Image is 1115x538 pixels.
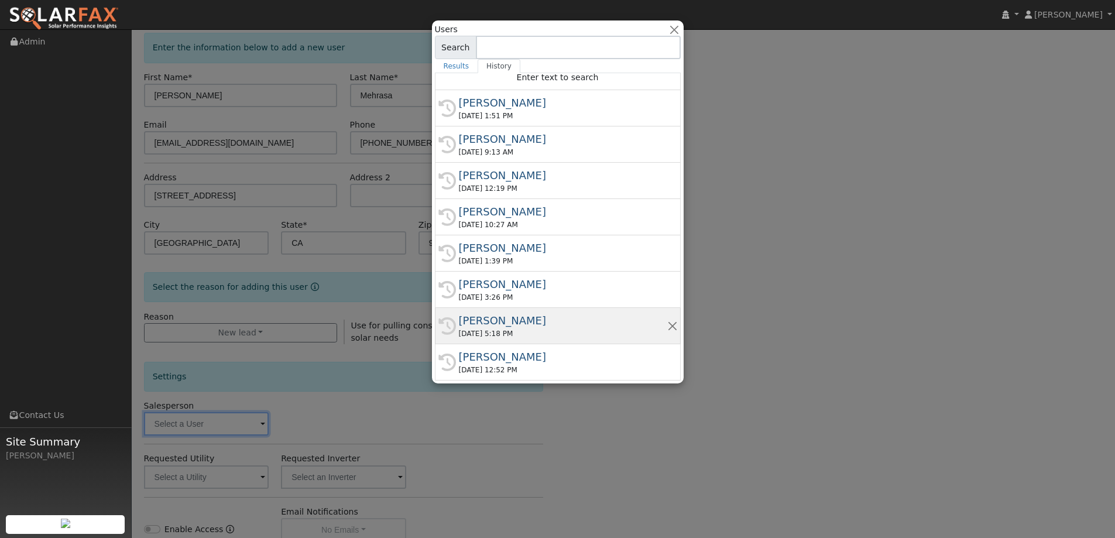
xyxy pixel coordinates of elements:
div: [DATE] 10:27 AM [459,220,667,230]
i: History [438,281,456,299]
div: [PERSON_NAME] [459,240,667,256]
i: History [438,136,456,153]
div: [DATE] 9:13 AM [459,147,667,157]
span: [PERSON_NAME] [1034,10,1103,19]
span: Search [435,36,476,59]
img: retrieve [61,519,70,528]
span: Users [435,23,458,36]
a: History [478,59,520,73]
div: [DATE] 3:26 PM [459,292,667,303]
div: [PERSON_NAME] [459,167,667,183]
div: [PERSON_NAME] [459,204,667,220]
img: SolarFax [9,6,119,31]
div: [PERSON_NAME] [459,313,667,328]
div: [DATE] 1:39 PM [459,256,667,266]
div: [PERSON_NAME] [459,95,667,111]
div: [DATE] 12:52 PM [459,365,667,375]
i: History [438,100,456,117]
div: [PERSON_NAME] [459,276,667,292]
button: Remove this history [667,320,678,332]
div: [DATE] 12:19 PM [459,183,667,194]
a: Results [435,59,478,73]
div: [PERSON_NAME] [6,450,125,462]
span: Site Summary [6,434,125,450]
div: [DATE] 1:51 PM [459,111,667,121]
span: Enter text to search [517,73,599,82]
i: History [438,208,456,226]
div: [PERSON_NAME] [459,349,667,365]
div: [PERSON_NAME] [459,131,667,147]
i: History [438,245,456,262]
i: History [438,172,456,190]
i: History [438,354,456,371]
i: History [438,317,456,335]
div: [DATE] 5:18 PM [459,328,667,339]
